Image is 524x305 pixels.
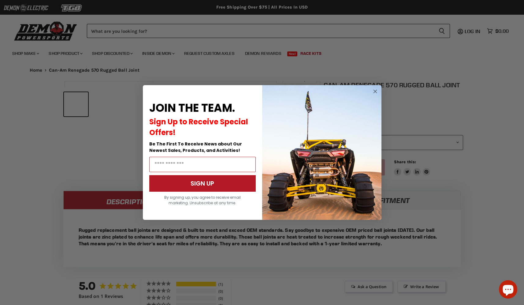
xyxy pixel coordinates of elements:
span: Sign Up to Receive Special Offers! [149,117,248,137]
input: Email Address [149,157,256,172]
button: SIGN UP [149,175,256,192]
inbox-online-store-chat: Shopify online store chat [497,280,519,300]
span: By signing up, you agree to receive email marketing. Unsubscribe at any time. [164,195,241,205]
button: Close dialog [371,88,379,95]
span: Be The First To Receive News about Our Newest Sales, Products, and Activities! [149,141,242,153]
img: a9095488-b6e7-41ba-879d-588abfab540b.jpeg [262,85,381,220]
span: JOIN THE TEAM. [149,100,235,116]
